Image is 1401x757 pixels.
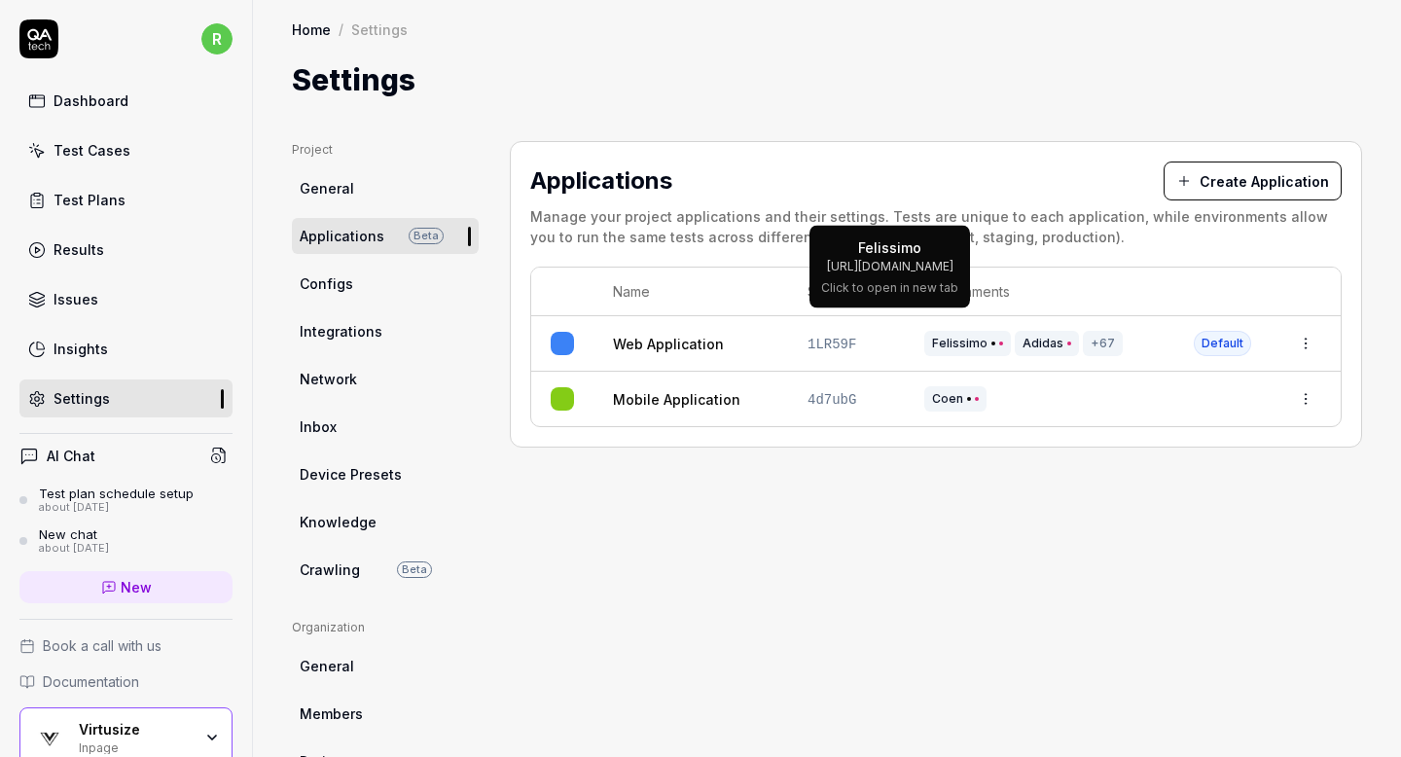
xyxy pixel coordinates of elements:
a: Mobile Application [613,389,740,410]
span: r [201,23,233,54]
div: Project [292,141,479,159]
a: Device Presets [292,456,479,492]
div: New chat [39,526,109,542]
th: Name [593,268,788,316]
span: Network [300,369,357,389]
div: Organization [292,619,479,636]
span: Inbox [300,416,337,437]
a: Integrations [292,313,479,349]
button: Create Application [1164,162,1342,200]
span: Beta [409,228,444,244]
a: Issues [19,280,233,318]
div: Test Cases [54,140,130,161]
span: Documentation [43,671,139,692]
img: Virtusize Logo [32,720,67,755]
div: about [DATE] [39,501,194,515]
div: [URL][DOMAIN_NAME] [821,258,958,275]
div: Insights [54,339,108,359]
span: Integrations [300,321,382,342]
a: Configs [292,266,479,302]
h1: Settings [292,58,415,102]
span: Adidas [1015,331,1079,356]
span: Coen [924,386,987,412]
a: Settings [19,379,233,417]
div: about [DATE] [39,542,109,556]
div: Felissimo [821,237,958,258]
a: Knowledge [292,504,479,540]
th: Short ID [788,268,905,316]
span: Beta [397,561,432,578]
a: Test Cases [19,131,233,169]
a: Insights [19,330,233,368]
span: Felissimo [924,331,1011,356]
div: Settings [54,388,110,409]
div: / [339,19,343,39]
div: Issues [54,289,98,309]
a: CrawlingBeta [292,552,479,588]
span: General [300,656,354,676]
span: General [300,178,354,198]
span: Crawling [300,559,360,580]
a: New [19,571,233,603]
a: Dashboard [19,82,233,120]
button: r [201,19,233,58]
span: 4d7ubG [808,392,856,408]
h4: AI Chat [47,446,95,466]
div: Settings [351,19,408,39]
div: Test Plans [54,190,126,210]
div: Virtusize [79,721,192,739]
span: Applications [300,226,384,246]
span: Knowledge [300,512,377,532]
a: Test plan schedule setupabout [DATE] [19,486,233,515]
div: Manage your project applications and their settings. Tests are unique to each application, while ... [530,206,1342,247]
span: Book a call with us [43,635,162,656]
a: Home [292,19,331,39]
a: Members [292,696,479,732]
a: General [292,170,479,206]
span: Default [1194,331,1251,356]
span: New [121,577,152,597]
a: Documentation [19,671,233,692]
div: Click to open in new tab [821,279,958,297]
a: Web Application [613,334,724,354]
a: Inbox [292,409,479,445]
a: Results [19,231,233,269]
a: Network [292,361,479,397]
button: +67 [1083,331,1123,356]
div: Inpage [79,739,192,754]
a: ApplicationsBeta [292,218,479,254]
a: General [292,648,479,684]
span: Device Presets [300,464,402,485]
span: Configs [300,273,353,294]
a: Book a call with us [19,635,233,656]
div: Results [54,239,104,260]
a: New chatabout [DATE] [19,526,233,556]
th: Environments [905,268,1174,316]
div: Dashboard [54,90,128,111]
span: 1LR59F [808,337,856,352]
h2: Applications [530,163,1140,198]
span: Members [300,703,363,724]
a: Test Plans [19,181,233,219]
div: Test plan schedule setup [39,486,194,501]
